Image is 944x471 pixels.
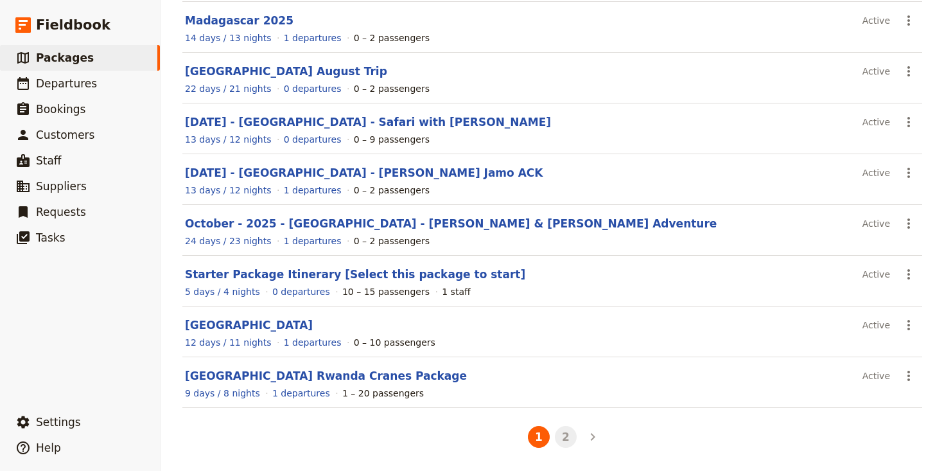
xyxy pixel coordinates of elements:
[498,423,606,450] ul: Pagination
[354,31,430,44] div: 0 – 2 passengers
[185,268,525,281] a: Starter Package Itinerary [Select this package to start]
[898,60,920,82] button: Actions
[185,33,272,43] span: 14 days / 13 nights
[284,82,342,95] a: View the departures for this package
[898,365,920,387] button: Actions
[185,336,272,349] a: View the itinerary for this package
[272,387,330,400] a: View the departures for this package
[898,111,920,133] button: Actions
[36,15,110,35] span: Fieldbook
[185,184,272,197] a: View the itinerary for this package
[862,111,890,133] div: Active
[342,285,430,298] div: 10 – 15 passengers
[898,263,920,285] button: Actions
[36,180,87,193] span: Suppliers
[185,82,272,95] a: View the itinerary for this package
[185,185,272,195] span: 13 days / 12 nights
[36,441,61,454] span: Help
[354,133,430,146] div: 0 – 9 passengers
[185,285,260,298] a: View the itinerary for this package
[342,387,424,400] div: 1 – 20 passengers
[36,77,97,90] span: Departures
[284,133,342,146] a: View the departures for this package
[36,51,94,64] span: Packages
[555,426,577,448] button: 2
[185,116,551,129] a: [DATE] - [GEOGRAPHIC_DATA] - Safari with [PERSON_NAME]
[185,31,272,44] a: View the itinerary for this package
[185,133,272,146] a: View the itinerary for this package
[862,10,890,31] div: Active
[185,337,272,348] span: 12 days / 11 nights
[354,82,430,95] div: 0 – 2 passengers
[272,285,330,298] a: View the departures for this package
[185,134,272,145] span: 13 days / 12 nights
[185,65,387,78] a: [GEOGRAPHIC_DATA] August Trip
[354,184,430,197] div: 0 – 2 passengers
[898,213,920,235] button: Actions
[185,166,543,179] a: [DATE] - [GEOGRAPHIC_DATA] - [PERSON_NAME] Jamo ACK
[284,336,342,349] a: View the departures for this package
[898,314,920,336] button: Actions
[442,285,470,298] div: 1 staff
[185,319,313,332] a: [GEOGRAPHIC_DATA]
[36,129,94,141] span: Customers
[898,162,920,184] button: Actions
[36,231,66,244] span: Tasks
[862,365,890,387] div: Active
[354,336,435,349] div: 0 – 10 passengers
[185,235,272,247] a: View the itinerary for this package
[862,263,890,285] div: Active
[36,416,81,429] span: Settings
[185,14,293,27] a: Madagascar 2025
[36,206,86,218] span: Requests
[354,235,430,247] div: 0 – 2 passengers
[185,236,272,246] span: 24 days / 23 nights
[185,287,260,297] span: 5 days / 4 nights
[898,10,920,31] button: Actions
[185,387,260,400] a: View the itinerary for this package
[582,426,604,448] button: Next
[862,162,890,184] div: Active
[862,314,890,336] div: Active
[36,103,85,116] span: Bookings
[862,60,890,82] div: Active
[284,31,342,44] a: View the departures for this package
[185,217,717,230] a: October - 2025 - [GEOGRAPHIC_DATA] - [PERSON_NAME] & [PERSON_NAME] Adventure
[185,369,467,382] a: [GEOGRAPHIC_DATA] Rwanda Cranes Package
[528,426,550,448] button: 1
[36,154,62,167] span: Staff
[284,235,342,247] a: View the departures for this package
[862,213,890,235] div: Active
[185,84,272,94] span: 22 days / 21 nights
[284,184,342,197] a: View the departures for this package
[185,388,260,398] span: 9 days / 8 nights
